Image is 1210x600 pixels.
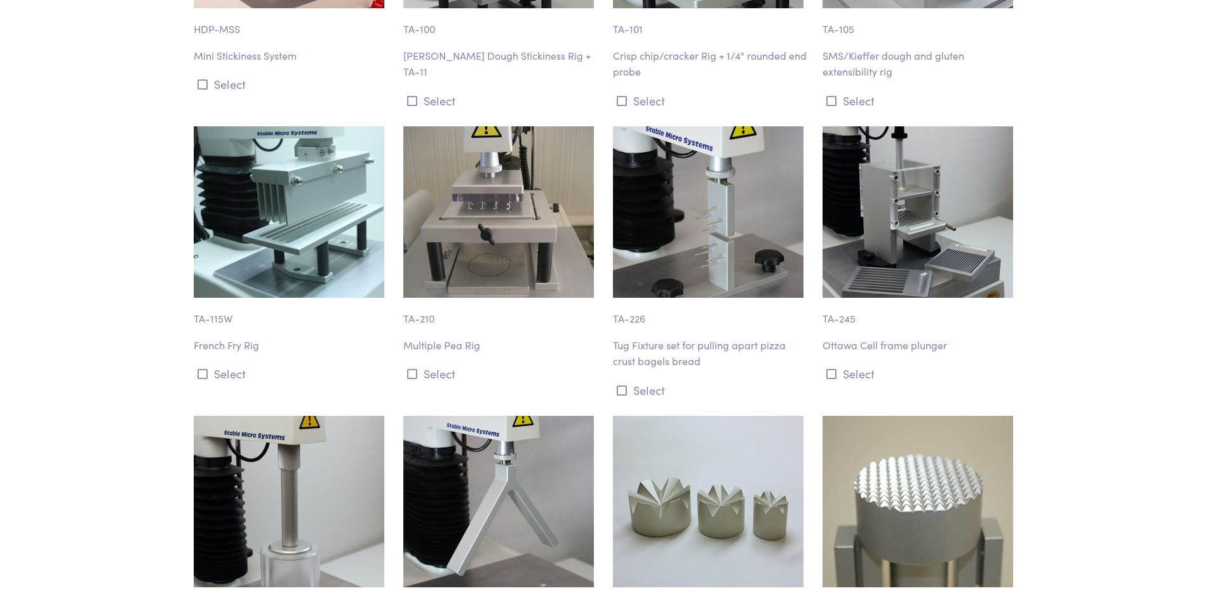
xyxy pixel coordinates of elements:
img: ta-210-multiple-pea-rig-012.jpg [403,126,594,298]
button: Select [613,380,807,401]
p: French Fry Rig [194,337,388,354]
button: Select [613,90,807,111]
button: Select [194,363,388,384]
button: Select [194,74,388,95]
img: food-ta_25n-nut-testing-cylinder-and-plate.jpg [823,416,1013,587]
p: Mini Stickiness System [194,48,388,64]
p: Crisp chip/cracker Rig + 1/4" rounded end probe [613,48,807,80]
button: Select [403,363,598,384]
p: TA-100 [403,8,598,37]
img: ta-255_bread-squeeze-fixture.jpg [403,416,594,587]
p: TA-226 [613,298,807,327]
img: ta-226_tug-fixture.jpg [613,126,803,298]
button: Select [403,90,598,111]
p: Tug Fixture set for pulling apart pizza crust bagels bread [613,337,807,370]
p: TA-245 [823,298,1017,327]
p: HDP-MSS [194,8,388,37]
p: Ottawa Cell frame plunger [823,337,1017,354]
img: ta-25c_5752-2.jpg [613,416,803,587]
img: ta-245_ottawa-cell.jpg [823,126,1013,298]
button: Select [823,90,1017,111]
p: [PERSON_NAME] Dough Stickiness Rig + TA-11 [403,48,598,80]
p: SMS/Kieffer dough and gluten extensibility rig [823,48,1017,80]
img: ta-248_ottawa-force-reducing-chamber.jpg [194,416,384,587]
button: Select [823,363,1017,384]
p: TA-210 [403,298,598,327]
img: shear-ta-115w-french-fry-rig-2.jpg [194,126,384,298]
p: TA-101 [613,8,807,37]
p: Multiple Pea Rig [403,337,598,354]
p: TA-105 [823,8,1017,37]
p: TA-115W [194,298,388,327]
